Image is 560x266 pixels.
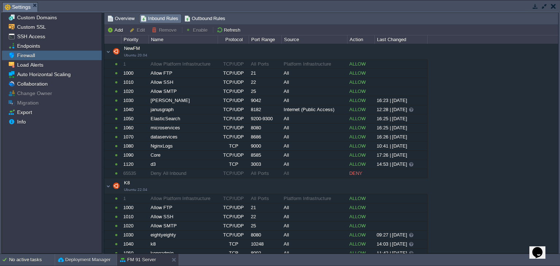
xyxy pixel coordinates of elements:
div: ALLOW [347,222,374,230]
div: 1040 [121,105,148,114]
a: SSH Access [16,33,46,40]
div: No active tasks [9,254,55,266]
div: ALLOW [347,124,374,132]
iframe: chat widget [529,237,553,259]
a: Collaboration [16,81,49,87]
div: All Ports [249,169,281,178]
div: All [282,114,347,123]
div: ALLOW [347,133,374,141]
div: All Ports [249,60,281,69]
span: Ubuntu 20.04 [124,53,147,57]
div: All [282,151,347,160]
div: All [282,87,347,96]
div: 8686 [249,133,281,141]
div: Allow Platform Infrastructure [149,60,217,69]
div: Core [149,151,217,160]
a: Custom Domains [16,14,58,21]
span: 12:28 | [DATE] [377,107,407,112]
div: [PERSON_NAME] [149,96,217,105]
div: 65535 [121,169,148,178]
div: Allow FTP [149,69,217,78]
div: Platform Infrastructure [282,60,347,69]
div: 1090 [121,151,148,160]
div: 22 [249,78,281,87]
div: All [282,222,347,230]
div: TCP/UDP [218,87,248,96]
div: 1050 [121,249,148,258]
div: ALLOW [347,160,374,169]
a: Custom SSL [16,24,47,30]
div: 25 [249,87,281,96]
div: 16:26 | [DATE] [375,133,427,141]
div: ALLOW [347,231,374,239]
span: Settings [5,3,31,12]
div: All Ports [249,194,281,203]
div: TCP [218,142,248,150]
div: TCP/UDP [218,78,248,87]
div: TCP/UDP [218,133,248,141]
div: TCP/UDP [218,69,248,78]
div: TCP/UDP [218,169,248,178]
a: Firewall [16,52,36,59]
div: All [282,249,347,258]
button: Remove [152,27,179,33]
div: Deny All Inbound [149,169,217,178]
div: ALLOW [347,249,374,258]
div: 1010 [121,78,148,87]
div: dataservices [149,133,217,141]
div: 1120 [121,160,148,169]
div: TCP/UDP [218,222,248,230]
div: 1050 [121,114,148,123]
div: 1030 [121,231,148,239]
div: All [282,240,347,249]
button: Edit [129,27,147,33]
div: Name [149,35,218,44]
div: All [282,69,347,78]
div: ALLOW [347,212,374,221]
div: ALLOW [347,151,374,160]
button: Enable [186,27,210,33]
span: K8 [112,180,136,192]
div: Protocol [218,35,249,44]
div: All [282,169,347,178]
div: 21 [249,203,281,212]
div: eightyeighty [149,231,217,239]
div: ALLOW [347,69,374,78]
div: 1060 [121,124,148,132]
div: DENY [347,169,374,178]
div: 1020 [121,222,148,230]
span: NewFM [112,46,140,58]
div: 1 [121,194,148,203]
div: All [282,142,347,150]
a: Info [16,118,27,125]
div: Allow FTP [149,203,217,212]
div: All [282,160,347,169]
div: Allow SSH [149,78,217,87]
div: 1040 [121,240,148,249]
div: ALLOW [347,203,374,212]
a: Change Owner [16,90,53,97]
div: TCP/UDP [218,203,248,212]
span: 09:27 | [DATE] [377,232,407,238]
div: 17:26 | [DATE] [375,151,427,160]
div: 8585 [249,151,281,160]
div: TCP/UDP [218,194,248,203]
div: 1070 [121,133,148,141]
div: TCP/UDP [218,231,248,239]
div: 3003 [249,160,281,169]
div: 9042 [249,96,281,105]
div: TCP [218,240,248,249]
div: All [282,133,347,141]
div: Last Changed [375,35,427,44]
div: All [282,212,347,221]
span: 14:03 | [DATE] [377,241,407,247]
div: ALLOW [347,194,374,203]
span: Migration [16,99,40,106]
div: k8 [149,240,217,249]
div: ALLOW [347,96,374,105]
div: ALLOW [347,114,374,123]
div: TCP/UDP [218,114,248,123]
